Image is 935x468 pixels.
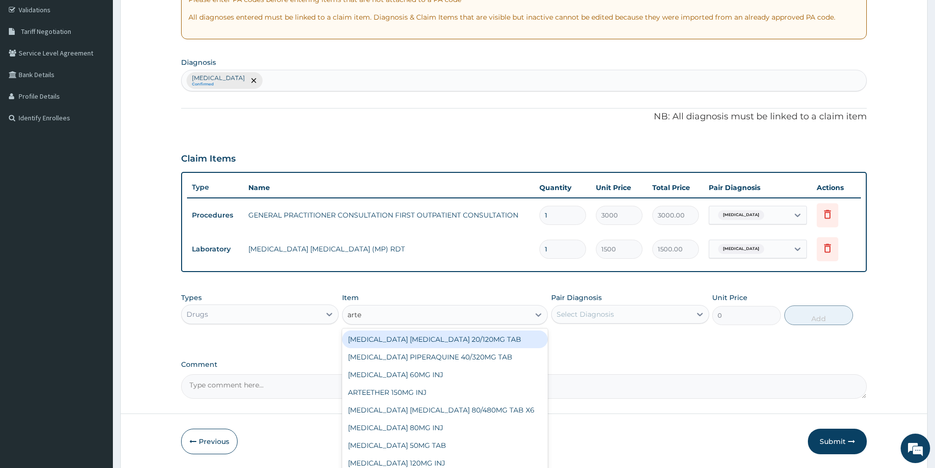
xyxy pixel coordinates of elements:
td: GENERAL PRACTITIONER CONSULTATION FIRST OUTPATIENT CONSULTATION [243,205,534,225]
p: NB: All diagnosis must be linked to a claim item [181,110,867,123]
label: Item [342,293,359,303]
label: Comment [181,360,867,369]
button: Add [784,305,853,325]
div: Minimize live chat window [161,5,185,28]
h3: Claim Items [181,154,236,165]
th: Pair Diagnosis [704,178,812,197]
th: Unit Price [591,178,647,197]
th: Actions [812,178,861,197]
td: [MEDICAL_DATA] [MEDICAL_DATA] (MP) RDT [243,239,534,259]
span: [MEDICAL_DATA] [718,210,764,220]
div: [MEDICAL_DATA] PIPERAQUINE 40/320MG TAB [342,348,548,366]
button: Submit [808,429,867,454]
td: Procedures [187,206,243,224]
div: Chat with us now [51,55,165,68]
td: Laboratory [187,240,243,258]
th: Quantity [534,178,591,197]
p: [MEDICAL_DATA] [192,74,245,82]
th: Type [187,178,243,196]
p: All diagnoses entered must be linked to a claim item. Diagnosis & Claim Items that are visible bu... [188,12,859,22]
label: Pair Diagnosis [551,293,602,303]
label: Unit Price [712,293,748,303]
span: We're online! [57,124,135,223]
div: ARTEETHER 150MG INJ [342,384,548,401]
div: [MEDICAL_DATA] [MEDICAL_DATA] 20/120MG TAB [342,330,548,348]
div: [MEDICAL_DATA] 80MG INJ [342,419,548,437]
div: [MEDICAL_DATA] 60MG INJ [342,366,548,384]
div: Drugs [187,309,208,319]
span: remove selection option [249,76,258,85]
div: [MEDICAL_DATA] 50MG TAB [342,437,548,454]
th: Name [243,178,534,197]
span: [MEDICAL_DATA] [718,244,764,254]
label: Diagnosis [181,57,216,67]
div: [MEDICAL_DATA] [MEDICAL_DATA] 80/480MG TAB X6 [342,401,548,419]
div: Select Diagnosis [557,309,614,319]
button: Previous [181,429,238,454]
textarea: Type your message and hit 'Enter' [5,268,187,303]
label: Types [181,294,202,302]
th: Total Price [647,178,704,197]
span: Tariff Negotiation [21,27,71,36]
small: Confirmed [192,82,245,87]
img: d_794563401_company_1708531726252_794563401 [18,49,40,74]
